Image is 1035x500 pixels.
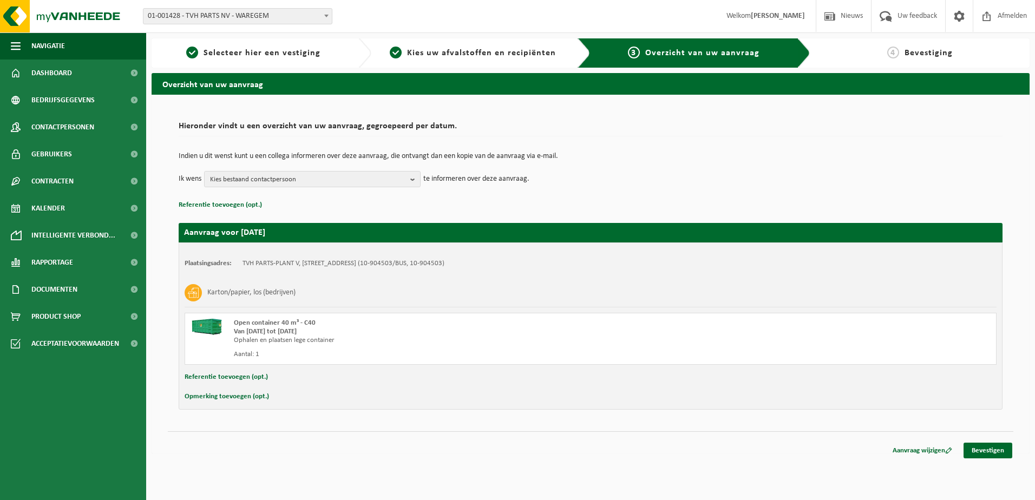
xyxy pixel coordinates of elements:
[179,198,262,212] button: Referentie toevoegen (opt.)
[31,276,77,303] span: Documenten
[390,47,402,58] span: 2
[243,259,444,268] td: TVH PARTS-PLANT V, [STREET_ADDRESS] (10-904503/BUS, 10-904503)
[207,284,296,301] h3: Karton/papier, los (bedrijven)
[204,171,421,187] button: Kies bestaand contactpersoon
[204,49,320,57] span: Selecteer hier een vestiging
[645,49,759,57] span: Overzicht van uw aanvraag
[751,12,805,20] strong: [PERSON_NAME]
[31,87,95,114] span: Bedrijfsgegevens
[234,336,634,345] div: Ophalen en plaatsen lege container
[31,32,65,60] span: Navigatie
[234,328,297,335] strong: Van [DATE] tot [DATE]
[423,171,529,187] p: te informeren over deze aanvraag.
[210,172,406,188] span: Kies bestaand contactpersoon
[628,47,640,58] span: 3
[234,319,316,326] span: Open container 40 m³ - C40
[31,303,81,330] span: Product Shop
[377,47,569,60] a: 2Kies uw afvalstoffen en recipiënten
[885,443,960,458] a: Aanvraag wijzigen
[152,73,1030,94] h2: Overzicht van uw aanvraag
[407,49,556,57] span: Kies uw afvalstoffen en recipiënten
[887,47,899,58] span: 4
[31,60,72,87] span: Dashboard
[905,49,953,57] span: Bevestiging
[31,141,72,168] span: Gebruikers
[234,350,634,359] div: Aantal: 1
[31,249,73,276] span: Rapportage
[157,47,350,60] a: 1Selecteer hier een vestiging
[191,319,223,335] img: HK-XC-40-GN-00.png
[185,260,232,267] strong: Plaatsingsadres:
[184,228,265,237] strong: Aanvraag voor [DATE]
[31,195,65,222] span: Kalender
[31,114,94,141] span: Contactpersonen
[179,122,1003,136] h2: Hieronder vindt u een overzicht van uw aanvraag, gegroepeerd per datum.
[186,47,198,58] span: 1
[964,443,1012,458] a: Bevestigen
[179,171,201,187] p: Ik wens
[31,222,115,249] span: Intelligente verbond...
[143,9,332,24] span: 01-001428 - TVH PARTS NV - WAREGEM
[143,8,332,24] span: 01-001428 - TVH PARTS NV - WAREGEM
[185,390,269,404] button: Opmerking toevoegen (opt.)
[31,168,74,195] span: Contracten
[31,330,119,357] span: Acceptatievoorwaarden
[179,153,1003,160] p: Indien u dit wenst kunt u een collega informeren over deze aanvraag, die ontvangt dan een kopie v...
[185,370,268,384] button: Referentie toevoegen (opt.)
